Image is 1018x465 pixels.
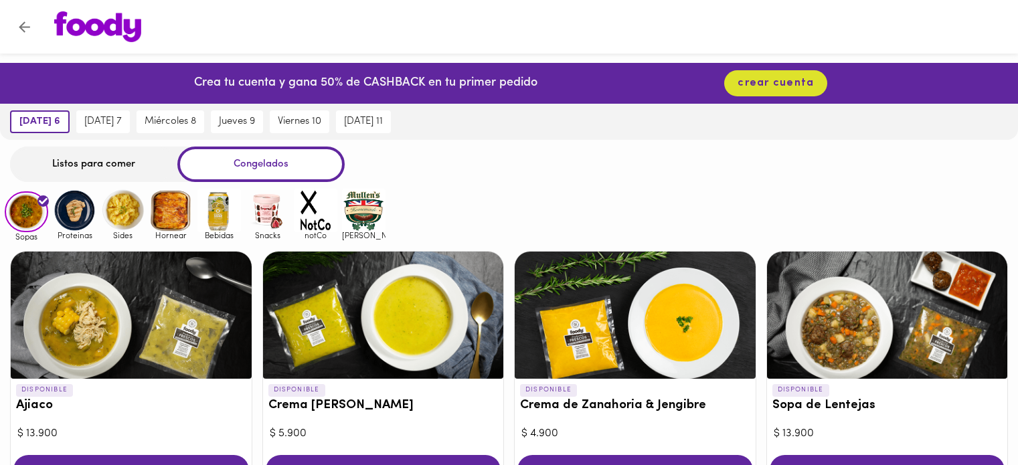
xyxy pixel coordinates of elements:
[54,11,141,42] img: logo.png
[521,426,749,442] div: $ 4.900
[53,231,96,240] span: Proteinas
[8,11,41,43] button: Volver
[76,110,130,133] button: [DATE] 7
[344,116,383,128] span: [DATE] 11
[268,384,325,396] p: DISPONIBLE
[263,252,504,379] div: Crema del Huerto
[294,231,337,240] span: notCo
[520,399,750,413] h3: Crema de Zanahoria & Jengibre
[772,399,1003,413] h3: Sopa de Lentejas
[246,231,289,240] span: Snacks
[270,110,329,133] button: viernes 10
[774,426,1001,442] div: $ 13.900
[197,231,241,240] span: Bebidas
[336,110,391,133] button: [DATE] 11
[520,384,577,396] p: DISPONIBLE
[5,191,48,233] img: Sopas
[246,189,289,232] img: Snacks
[940,387,1005,452] iframe: Messagebird Livechat Widget
[11,252,252,379] div: Ajiaco
[724,70,827,96] button: crear cuenta
[53,189,96,232] img: Proteinas
[149,231,193,240] span: Hornear
[177,147,345,182] div: Congelados
[10,147,177,182] div: Listos para comer
[197,189,241,232] img: Bebidas
[767,252,1008,379] div: Sopa de Lentejas
[515,252,756,379] div: Crema de Zanahoria & Jengibre
[16,384,73,396] p: DISPONIBLE
[101,189,145,232] img: Sides
[101,231,145,240] span: Sides
[268,399,499,413] h3: Crema [PERSON_NAME]
[10,110,70,133] button: [DATE] 6
[19,116,60,128] span: [DATE] 6
[194,75,537,92] p: Crea tu cuenta y gana 50% de CASHBACK en tu primer pedido
[84,116,122,128] span: [DATE] 7
[270,426,497,442] div: $ 5.900
[149,189,193,232] img: Hornear
[211,110,263,133] button: jueves 9
[738,77,814,90] span: crear cuenta
[278,116,321,128] span: viernes 10
[16,399,246,413] h3: Ajiaco
[294,189,337,232] img: notCo
[342,189,386,232] img: mullens
[137,110,204,133] button: miércoles 8
[219,116,255,128] span: jueves 9
[145,116,196,128] span: miércoles 8
[772,384,829,396] p: DISPONIBLE
[5,232,48,241] span: Sopas
[342,231,386,240] span: [PERSON_NAME]
[17,426,245,442] div: $ 13.900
